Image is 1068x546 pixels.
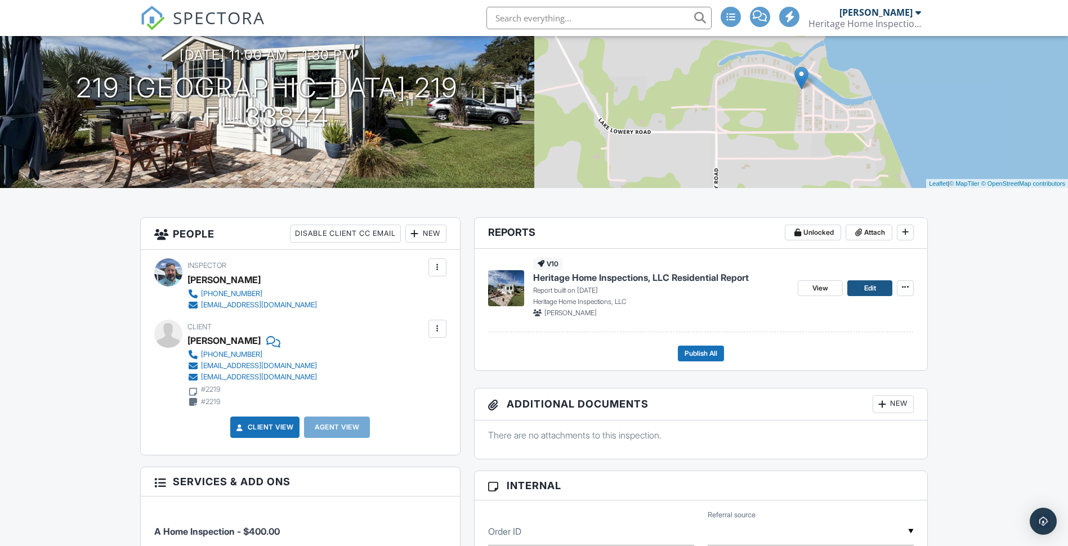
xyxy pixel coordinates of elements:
div: #2219 [201,385,220,394]
div: [PHONE_NUMBER] [201,350,262,359]
a: [PHONE_NUMBER] [187,288,317,299]
h3: Internal [475,471,928,500]
div: [EMAIL_ADDRESS][DOMAIN_NAME] [201,361,317,370]
div: New [405,225,446,243]
img: The Best Home Inspection Software - Spectora [140,6,165,30]
div: [PERSON_NAME] [187,332,261,349]
span: SPECTORA [173,6,265,29]
a: [PHONE_NUMBER] [187,349,317,360]
div: [EMAIL_ADDRESS][DOMAIN_NAME] [201,373,317,382]
h1: 219 [GEOGRAPHIC_DATA] 219 FL 33844 [76,73,458,133]
a: SPECTORA [140,15,265,39]
h3: [DATE] 11:00 am - 1:30 pm [180,47,355,62]
div: [PERSON_NAME] [187,271,261,288]
div: [EMAIL_ADDRESS][DOMAIN_NAME] [201,301,317,310]
div: #2219 [201,397,220,406]
a: © MapTiler [949,180,980,187]
div: [PHONE_NUMBER] [201,289,262,298]
a: Client View [234,422,294,433]
a: © OpenStreetMap contributors [981,180,1065,187]
h3: Services & Add ons [141,467,460,496]
span: A Home Inspection - $400.00 [154,526,280,537]
h3: Additional Documents [475,388,928,420]
div: Disable Client CC Email [290,225,401,243]
span: Client [187,323,212,331]
div: New [873,395,914,413]
a: [EMAIL_ADDRESS][DOMAIN_NAME] [187,360,317,372]
input: Search everything... [486,7,712,29]
p: There are no attachments to this inspection. [488,429,914,441]
div: Open Intercom Messenger [1030,508,1057,535]
label: Referral source [708,510,756,520]
span: Inspector [187,261,226,270]
a: [EMAIL_ADDRESS][DOMAIN_NAME] [187,372,317,383]
div: Heritage Home Inspections, LLC [808,18,921,29]
a: Leaflet [929,180,948,187]
a: [EMAIL_ADDRESS][DOMAIN_NAME] [187,299,317,311]
label: Order ID [488,525,521,538]
div: [PERSON_NAME] [839,7,913,18]
div: | [926,179,1068,189]
h3: People [141,218,460,250]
